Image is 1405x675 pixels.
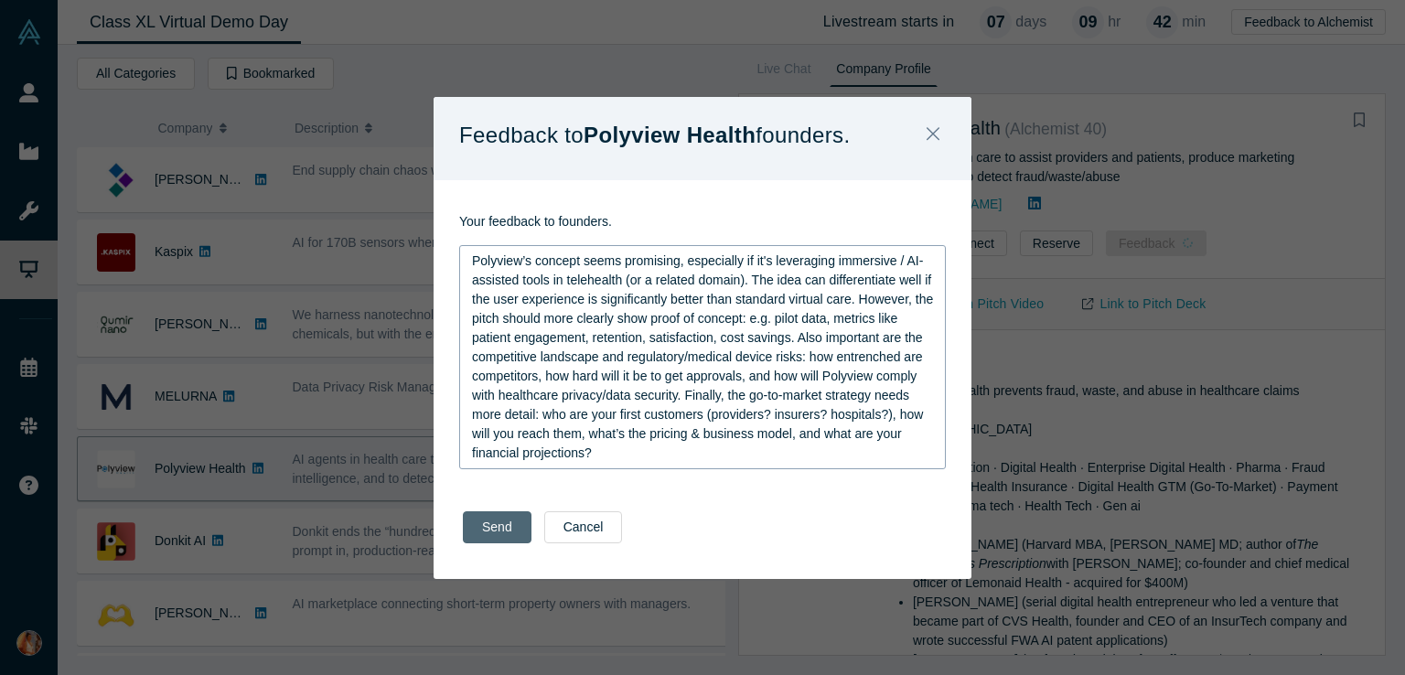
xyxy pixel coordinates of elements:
[584,123,756,147] strong: Polyview Health
[459,245,946,469] div: rdw-wrapper
[463,511,531,543] button: Send
[472,253,937,460] span: Polyview’s concept seems promising, especially if it's leveraging immersive / AI-assisted tools i...
[914,116,952,155] button: Close
[459,212,612,231] label: Your feedback to founders.
[459,116,851,155] p: Feedback to founders.
[544,511,623,543] button: Cancel
[472,252,934,463] div: rdw-editor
